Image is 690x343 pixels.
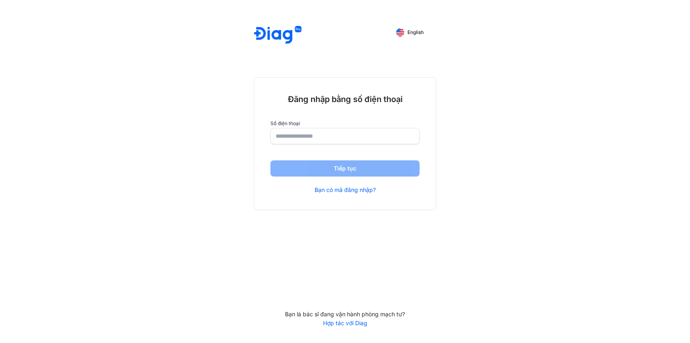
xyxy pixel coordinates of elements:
[254,311,436,318] div: Bạn là bác sĩ đang vận hành phòng mạch tư?
[315,186,376,194] a: Bạn có mã đăng nhập?
[254,320,436,327] a: Hợp tác với Diag
[270,121,420,126] label: Số điện thoại
[407,30,424,35] span: English
[390,26,429,39] button: English
[270,94,420,104] div: Đăng nhập bằng số điện thoại
[254,26,302,45] img: logo
[270,160,420,177] button: Tiếp tục
[396,28,404,36] img: English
